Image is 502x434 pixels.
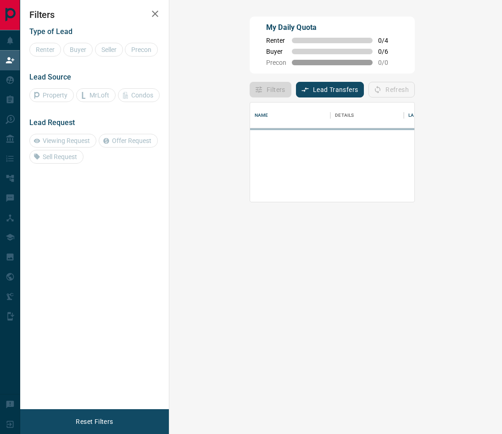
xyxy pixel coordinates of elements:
span: 0 / 4 [378,37,398,44]
button: Lead Transfers [296,82,364,97]
div: Name [255,103,268,128]
span: Lead Request [29,118,75,127]
span: Precon [266,59,286,66]
button: Reset Filters [70,414,119,429]
div: Details [335,103,354,128]
p: My Daily Quota [266,22,398,33]
span: Renter [266,37,286,44]
div: Details [330,103,404,128]
span: 0 / 0 [378,59,398,66]
span: Buyer [266,48,286,55]
h2: Filters [29,9,160,20]
span: 0 / 6 [378,48,398,55]
span: Type of Lead [29,27,73,36]
div: Name [250,103,330,128]
span: Lead Source [29,73,71,81]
